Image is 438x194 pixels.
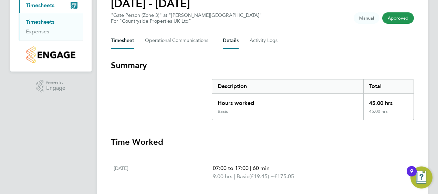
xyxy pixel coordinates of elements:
[382,12,414,24] span: This timesheet has been approved.
[114,164,213,181] div: [DATE]
[250,165,251,171] span: |
[19,13,83,41] div: Timesheets
[363,109,414,120] div: 45.00 hrs
[354,12,379,24] span: This timesheet was manually created.
[19,46,83,63] a: Go to home page
[250,32,279,49] button: Activity Logs
[27,46,75,63] img: countryside-properties-logo-retina.png
[218,109,228,114] div: Basic
[145,32,212,49] button: Operational Communications
[26,28,49,35] a: Expenses
[212,79,363,93] div: Description
[111,12,262,24] div: "Gate Person (Zone 3)" at "[PERSON_NAME][GEOGRAPHIC_DATA]"
[410,166,432,188] button: Open Resource Center, 9 new notifications
[213,173,232,180] span: 9.00 hrs
[212,79,414,120] div: Summary
[234,173,235,180] span: |
[36,80,66,93] a: Powered byEngage
[46,85,65,91] span: Engage
[249,173,274,180] span: (£19.45) =
[363,79,414,93] div: Total
[111,60,414,71] h3: Summary
[26,2,54,9] span: Timesheets
[213,165,249,171] span: 07:00 to 17:00
[363,94,414,109] div: 45.00 hrs
[237,172,249,181] span: Basic
[274,173,294,180] span: £175.05
[111,137,414,148] h3: Time Worked
[46,80,65,86] span: Powered by
[111,18,262,24] div: For "Countryside Properties UK Ltd"
[410,171,413,180] div: 9
[253,165,270,171] span: 60 min
[212,94,363,109] div: Hours worked
[223,32,239,49] button: Details
[111,32,134,49] button: Timesheet
[26,19,54,25] a: Timesheets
